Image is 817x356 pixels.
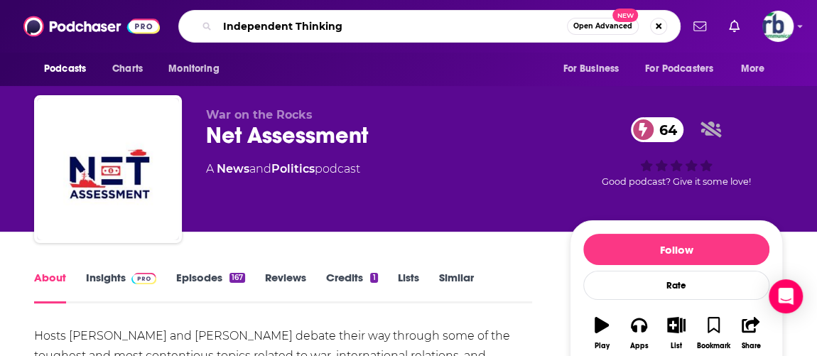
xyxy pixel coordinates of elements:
a: Similar [439,271,474,303]
button: open menu [636,55,734,82]
button: Open AdvancedNew [567,18,639,35]
a: 64 [631,117,684,142]
a: About [34,271,66,303]
input: Search podcasts, credits, & more... [217,15,567,38]
img: User Profile [762,11,794,42]
img: Podchaser - Follow, Share and Rate Podcasts [23,13,160,40]
button: open menu [553,55,637,82]
span: Monitoring [168,59,219,79]
div: Share [741,342,760,350]
span: More [741,59,765,79]
button: Show profile menu [762,11,794,42]
div: Search podcasts, credits, & more... [178,10,681,43]
span: Podcasts [44,59,86,79]
a: Show notifications dropdown [723,14,745,38]
span: 64 [645,117,684,142]
div: 167 [229,273,245,283]
div: List [671,342,682,350]
img: Net Assessment [37,98,179,240]
span: Charts [112,59,143,79]
div: Rate [583,271,769,300]
div: 1 [370,273,377,283]
span: New [612,9,638,22]
div: Apps [630,342,649,350]
div: 64Good podcast? Give it some love! [570,108,783,196]
a: Charts [103,55,151,82]
button: open menu [158,55,237,82]
a: Show notifications dropdown [688,14,712,38]
a: Episodes167 [176,271,245,303]
a: Lists [398,271,419,303]
a: News [217,162,249,176]
button: open menu [34,55,104,82]
span: and [249,162,271,176]
a: Credits1 [326,271,377,303]
div: Bookmark [697,342,730,350]
div: Open Intercom Messenger [769,279,803,313]
span: War on the Rocks [206,108,313,122]
a: Politics [271,162,315,176]
span: For Business [563,59,619,79]
button: Follow [583,234,769,265]
span: Open Advanced [573,23,632,30]
span: Good podcast? Give it some love! [602,176,751,187]
img: Podchaser Pro [131,273,156,284]
a: Reviews [265,271,306,303]
span: Logged in as johannarb [762,11,794,42]
span: For Podcasters [645,59,713,79]
a: InsightsPodchaser Pro [86,271,156,303]
div: A podcast [206,161,360,178]
div: Play [595,342,610,350]
button: open menu [731,55,783,82]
